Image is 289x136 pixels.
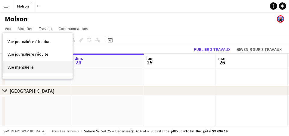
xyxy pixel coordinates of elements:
span: 25 [145,59,154,66]
a: Communications [56,25,91,32]
span: 24 [73,59,83,66]
span: 23 [2,59,12,66]
a: Vue journalière étendue [3,35,73,48]
h1: Molson [5,14,28,23]
span: Modifier [18,26,33,31]
app-user-avatar: Lysandre Dorval [277,15,284,23]
span: lun. [146,56,154,61]
span: 26 [217,59,227,66]
button: Publier 3 travaux [191,45,233,53]
span: Communications [58,26,88,31]
span: Vue journalière étendue [8,39,51,44]
span: mar. [218,56,227,61]
span: Travaux [39,26,52,31]
a: Travaux [36,25,55,32]
span: Total Budgété $9 694.19 [185,129,227,133]
span: dim. [74,56,83,61]
button: [DEMOGRAPHIC_DATA] [3,128,46,134]
span: Vue journalière réduite [8,51,48,57]
a: Vue mensuelle [3,61,73,73]
a: Voir [2,25,14,32]
span: [DEMOGRAPHIC_DATA] [10,129,45,133]
div: Salaire $7 594.25 + Dépenses $1 614.94 + Subsistance $485.00 = [84,129,227,133]
a: Sélecteur de date [3,79,73,91]
div: [GEOGRAPHIC_DATA] [10,88,54,94]
button: Revenir sur 3 travaux [234,45,284,53]
a: Modifier [15,25,35,32]
span: Voir [5,26,12,31]
button: Molson [12,0,34,12]
span: Vue mensuelle [8,64,34,70]
span: Tous les travaux [51,129,79,133]
a: Vue journalière réduite [3,48,73,60]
